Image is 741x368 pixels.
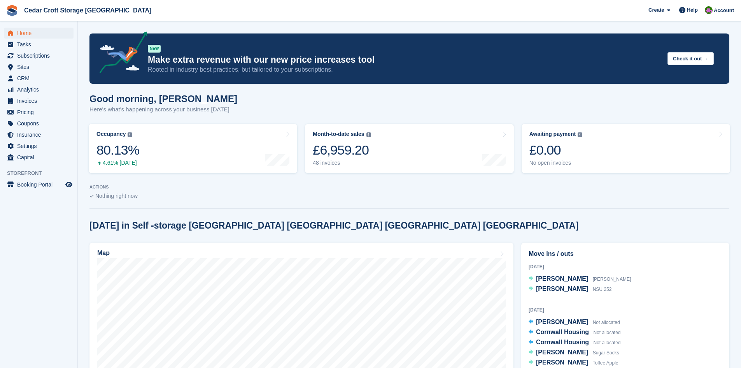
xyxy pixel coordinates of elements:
[7,169,77,177] span: Storefront
[17,39,64,50] span: Tasks
[21,4,154,17] a: Cedar Croft Storage [GEOGRAPHIC_DATA]
[89,124,297,173] a: Occupancy 80.13% 4.61% [DATE]
[148,65,661,74] p: Rooted in industry best practices, but tailored to your subscriptions.
[687,6,698,14] span: Help
[593,330,620,335] span: Not allocated
[4,39,74,50] a: menu
[529,328,621,338] a: Cornwall Housing Not allocated
[536,329,589,335] span: Cornwall Housing
[17,118,64,129] span: Coupons
[4,107,74,118] a: menu
[64,180,74,189] a: Preview store
[4,129,74,140] a: menu
[89,195,94,198] img: blank_slate_check_icon-ba018cac091ee9be17c0a81a6c232d5eb81de652e7a59be601be346b1b6ddf79.svg
[529,338,621,348] a: Cornwall Housing Not allocated
[648,6,664,14] span: Create
[17,95,64,106] span: Invoices
[95,193,138,199] span: Nothing right now
[529,358,618,368] a: [PERSON_NAME] Toffee Apple
[89,93,237,104] h1: Good morning, [PERSON_NAME]
[529,131,576,137] div: Awaiting payment
[89,220,578,231] h2: [DATE] in Self -storage [GEOGRAPHIC_DATA] [GEOGRAPHIC_DATA] [GEOGRAPHIC_DATA] [GEOGRAPHIC_DATA]
[529,249,722,259] h2: Move ins / outs
[148,54,661,65] p: Make extra revenue with our new price increases tool
[529,306,722,313] div: [DATE]
[529,160,583,166] div: No open invoices
[4,73,74,84] a: menu
[17,129,64,140] span: Insurance
[578,132,582,137] img: icon-info-grey-7440780725fd019a000dd9b08b2336e03edf1995a4989e88bcd33f0948082b44.svg
[17,73,64,84] span: CRM
[17,107,64,118] span: Pricing
[536,285,588,292] span: [PERSON_NAME]
[17,179,64,190] span: Booking Portal
[593,287,612,292] span: NSU 252
[705,6,713,14] img: Mark Orchard
[96,160,139,166] div: 4.61% [DATE]
[6,5,18,16] img: stora-icon-8386f47178a22dfd0bd8f6a31ec36ba5ce8667c1dd55bd0f319d3a0aa187defe.svg
[536,275,588,282] span: [PERSON_NAME]
[4,118,74,129] a: menu
[529,317,620,328] a: [PERSON_NAME] Not allocated
[593,360,618,366] span: Toffee Apple
[17,141,64,151] span: Settings
[593,350,619,356] span: Sugar Socks
[4,28,74,39] a: menu
[17,50,64,61] span: Subscriptions
[4,95,74,106] a: menu
[4,179,74,190] a: menu
[4,50,74,61] a: menu
[4,84,74,95] a: menu
[667,52,714,65] button: Check it out →
[17,84,64,95] span: Analytics
[714,7,734,14] span: Account
[96,142,139,158] div: 80.13%
[536,349,588,356] span: [PERSON_NAME]
[4,141,74,151] a: menu
[536,339,589,345] span: Cornwall Housing
[89,105,237,114] p: Here's what's happening across your business [DATE]
[529,142,583,158] div: £0.00
[89,185,729,190] p: ACTIONS
[529,274,631,284] a: [PERSON_NAME] [PERSON_NAME]
[313,131,364,137] div: Month-to-date sales
[4,62,74,72] a: menu
[305,124,513,173] a: Month-to-date sales £6,959.20 48 invoices
[148,45,161,53] div: NEW
[593,320,620,325] span: Not allocated
[536,359,588,366] span: [PERSON_NAME]
[529,284,611,294] a: [PERSON_NAME] NSU 252
[313,142,371,158] div: £6,959.20
[529,263,722,270] div: [DATE]
[96,131,126,137] div: Occupancy
[17,62,64,72] span: Sites
[366,132,371,137] img: icon-info-grey-7440780725fd019a000dd9b08b2336e03edf1995a4989e88bcd33f0948082b44.svg
[593,340,620,345] span: Not allocated
[593,276,631,282] span: [PERSON_NAME]
[4,152,74,163] a: menu
[529,348,619,358] a: [PERSON_NAME] Sugar Socks
[93,32,147,76] img: price-adjustments-announcement-icon-8257ccfd72463d97f412b2fc003d46551f7dbcb40ab6d574587a9cd5c0d94...
[97,250,110,257] h2: Map
[17,28,64,39] span: Home
[17,152,64,163] span: Capital
[128,132,132,137] img: icon-info-grey-7440780725fd019a000dd9b08b2336e03edf1995a4989e88bcd33f0948082b44.svg
[313,160,371,166] div: 48 invoices
[522,124,730,173] a: Awaiting payment £0.00 No open invoices
[536,319,588,325] span: [PERSON_NAME]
